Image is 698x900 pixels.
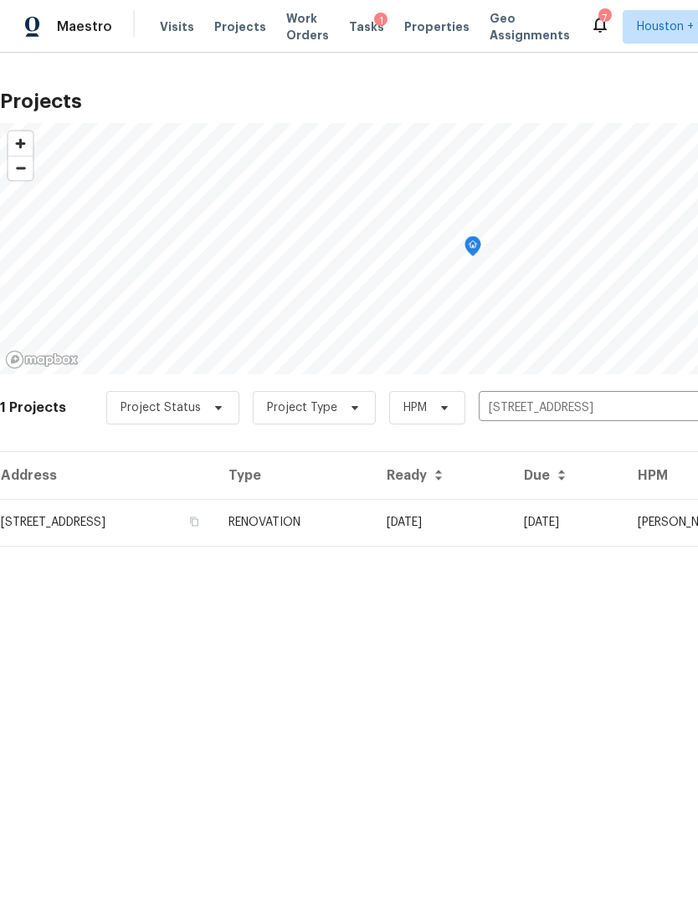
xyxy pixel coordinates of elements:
[511,499,624,546] td: [DATE]
[373,499,511,546] td: Acq COE 2025-08-04T00:00:00.000Z
[286,10,329,44] span: Work Orders
[349,21,384,33] span: Tasks
[490,10,570,44] span: Geo Assignments
[5,350,79,369] a: Mapbox homepage
[215,499,373,546] td: RENOVATION
[374,13,387,29] div: 1
[214,18,266,35] span: Projects
[57,18,112,35] span: Maestro
[121,399,201,416] span: Project Status
[373,452,511,499] th: Ready
[404,18,470,35] span: Properties
[511,452,624,499] th: Due
[215,452,373,499] th: Type
[187,514,202,529] button: Copy Address
[8,131,33,156] button: Zoom in
[403,399,427,416] span: HPM
[160,18,194,35] span: Visits
[267,399,337,416] span: Project Type
[8,157,33,180] span: Zoom out
[598,10,610,27] div: 7
[479,395,670,421] input: Search projects
[464,236,481,262] div: Map marker
[8,156,33,180] button: Zoom out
